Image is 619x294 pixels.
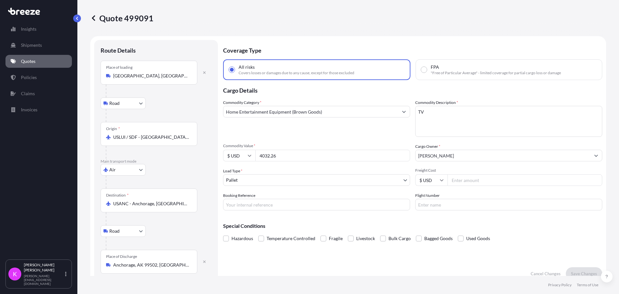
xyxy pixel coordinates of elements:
[231,234,253,243] span: Hazardous
[5,103,72,116] a: Invoices
[21,90,35,97] p: Claims
[421,67,427,73] input: FPA"Free of Particular Average" - limited coverage for partial cargo loss or damage
[24,262,64,273] p: [PERSON_NAME] [PERSON_NAME]
[223,223,602,228] p: Special Conditions
[398,106,410,117] button: Show suggestions
[109,100,120,106] span: Road
[101,159,211,164] p: Main transport mode
[101,46,136,54] p: Route Details
[267,234,315,243] span: Temperature Controlled
[101,225,146,237] button: Select transport
[21,26,36,32] p: Insights
[5,23,72,35] a: Insights
[101,164,146,176] button: Select transport
[223,106,398,117] input: Select a commodity type
[101,97,146,109] button: Select transport
[571,270,597,277] p: Save Changes
[548,282,572,288] a: Privacy Policy
[424,234,453,243] span: Bagged Goods
[223,199,410,210] input: Your internal reference
[226,177,238,183] span: Pallet
[223,80,602,99] p: Cargo Details
[416,150,590,161] input: Full name
[113,134,189,140] input: Origin
[239,64,255,70] span: All risks
[229,67,235,73] input: All risksCovers losses or damages due to any cause, except for those excluded
[356,234,375,243] span: Livestock
[223,40,602,59] p: Coverage Type
[431,70,561,76] span: "Free of Particular Average" - limited coverage for partial cargo loss or damage
[5,71,72,84] a: Policies
[24,274,64,286] p: [PERSON_NAME][EMAIL_ADDRESS][DOMAIN_NAME]
[106,254,137,259] div: Place of Discharge
[415,143,440,150] label: Cargo Owner
[106,193,129,198] div: Destination
[5,39,72,52] a: Shipments
[415,192,440,199] label: Flight Number
[447,174,602,186] input: Enter amount
[109,167,116,173] span: Air
[113,200,189,207] input: Destination
[466,234,490,243] span: Used Goods
[21,74,37,81] p: Policies
[577,282,598,288] a: Terms of Use
[415,106,602,137] textarea: TV
[415,99,458,106] label: Commodity Description
[113,262,189,268] input: Place of Discharge
[223,174,410,186] button: Pallet
[223,192,255,199] label: Booking Reference
[415,168,602,173] span: Freight Cost
[5,55,72,68] a: Quotes
[223,99,261,106] label: Commodity Category
[5,87,72,100] a: Claims
[590,150,602,161] button: Show suggestions
[431,64,439,70] span: FPA
[526,267,566,280] button: Cancel Changes
[90,13,153,23] p: Quote 499091
[106,126,120,131] div: Origin
[329,234,343,243] span: Fragile
[223,168,242,174] span: Load Type
[106,65,133,70] div: Place of loading
[255,150,410,161] input: Type amount
[566,267,602,280] button: Save Changes
[21,58,35,65] p: Quotes
[113,73,189,79] input: Place of loading
[415,199,602,210] input: Enter name
[21,106,37,113] p: Invoices
[388,234,411,243] span: Bulk Cargo
[109,228,120,234] span: Road
[531,270,561,277] p: Cancel Changes
[223,143,410,148] span: Commodity Value
[239,70,354,76] span: Covers losses or damages due to any cause, except for those excluded
[21,42,42,48] p: Shipments
[13,271,17,277] span: K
